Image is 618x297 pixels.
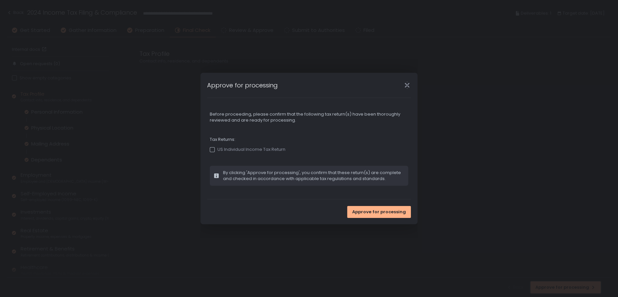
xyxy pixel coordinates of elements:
[210,137,408,143] span: Tax Returns:
[396,81,418,89] div: Close
[223,170,404,182] span: By clicking 'Approve for processing', you confirm that these return(s) are complete and checked i...
[210,111,408,123] span: Before proceeding, please confirm that the following tax return(s) have been thoroughly reviewed ...
[347,206,411,218] button: Approve for processing
[352,209,406,215] span: Approve for processing
[207,81,278,90] h1: Approve for processing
